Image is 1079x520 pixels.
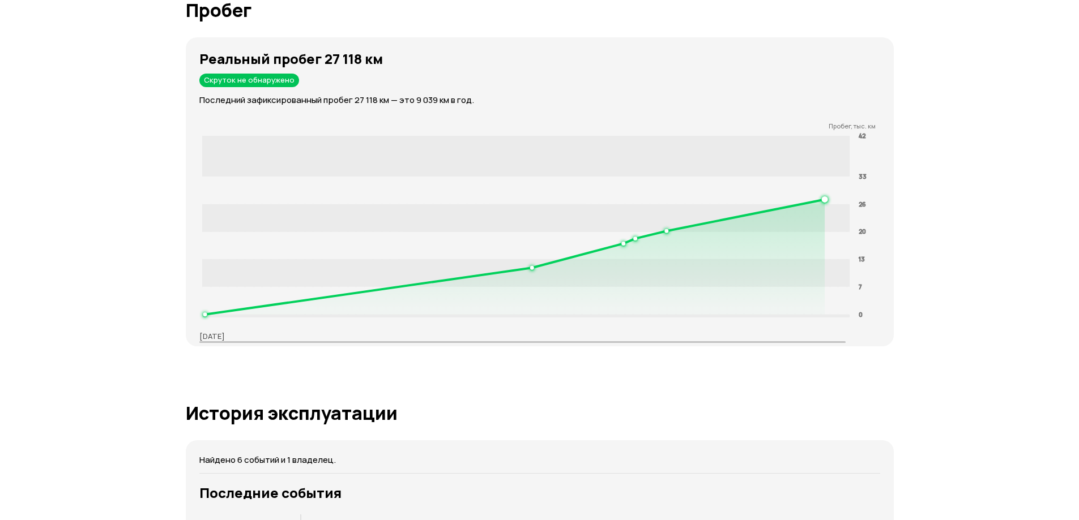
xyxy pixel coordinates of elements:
[199,94,894,106] p: Последний зафиксированный пробег 27 118 км — это 9 039 км в год.
[859,282,862,291] tspan: 7
[199,74,299,87] div: Скруток не обнаружено
[859,172,867,181] tspan: 33
[199,49,383,68] strong: Реальный пробег 27 118 км
[199,485,880,501] h3: Последние события
[859,227,866,235] tspan: 20
[859,200,866,208] tspan: 26
[859,255,865,263] tspan: 13
[859,131,865,140] tspan: 42
[199,122,876,130] p: Пробег, тыс. км
[199,331,225,341] p: [DATE]
[186,403,894,423] h1: История эксплуатации
[199,454,880,466] p: Найдено 6 событий и 1 владелец.
[859,310,863,319] tspan: 0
